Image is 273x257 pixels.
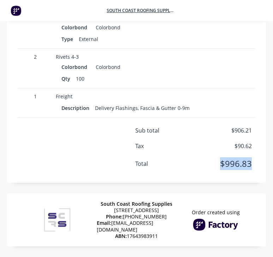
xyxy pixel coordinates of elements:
div: Colorbond [93,62,120,72]
div: Delivery Flashings, Fascia & Gutter 0-9m [92,103,192,113]
span: Sub total [135,126,199,135]
span: South Coast Roofing Supplies [101,200,172,207]
span: $996.83 [199,157,252,170]
a: [EMAIL_ADDRESS][DOMAIN_NAME] [97,220,153,233]
span: 2 [20,53,50,60]
img: Factory Logo [193,218,239,231]
img: Factory [11,5,21,16]
div: Colorbond [61,22,90,33]
div: Qty [61,74,73,84]
div: 100 [73,74,87,84]
span: $90.62 [199,142,252,150]
div: External [76,34,101,44]
span: Tax [135,142,199,150]
span: [PHONE_NUMBER] [106,214,167,220]
span: ABN: [115,233,127,239]
span: 17643983911 [115,233,158,239]
span: Order created using [192,209,240,216]
span: Freight [56,93,72,100]
span: Phone: [106,213,123,220]
div: Colorbond [61,62,90,72]
span: [STREET_ADDRESS] [114,207,159,214]
span: Total [135,159,199,168]
span: 1 [20,93,50,100]
span: Email: [97,220,111,226]
span: $906.21 [199,126,252,135]
img: Company Logo [31,199,84,241]
div: Description [61,103,92,113]
span: Rivets 4-3 [56,53,79,60]
div: Type [61,34,76,44]
a: South Coast Roofing Supplies [107,7,174,14]
div: Colorbond [93,22,120,33]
